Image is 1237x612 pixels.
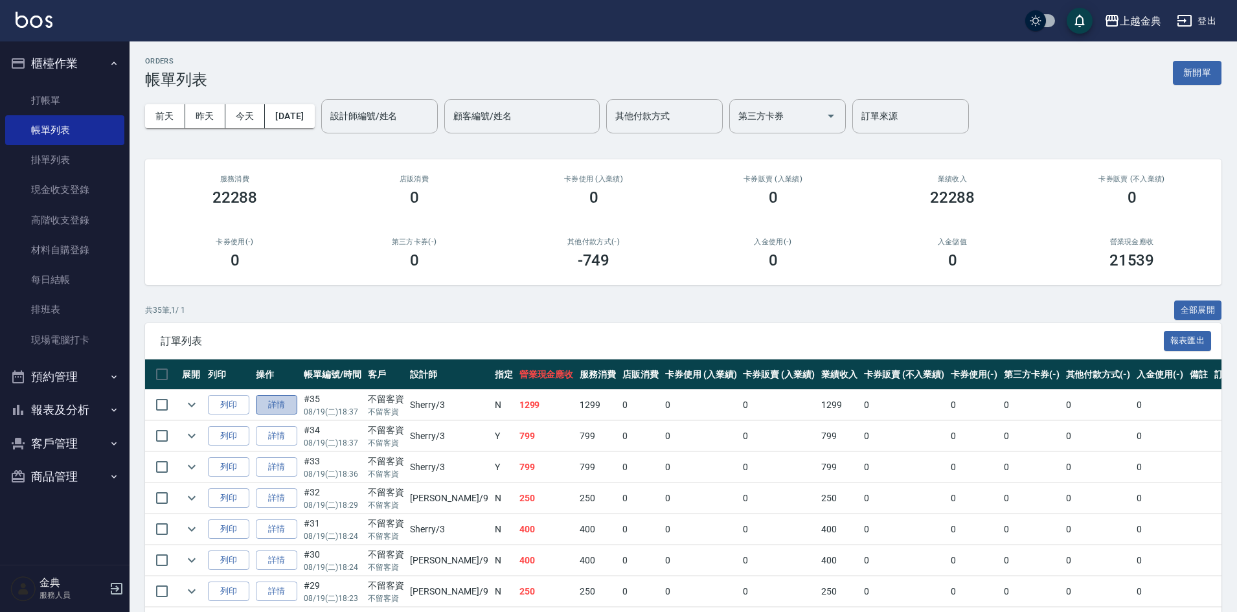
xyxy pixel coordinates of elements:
[407,390,491,420] td: Sherry /3
[662,483,740,514] td: 0
[589,188,598,207] h3: 0
[1133,514,1186,545] td: 0
[948,251,957,269] h3: 0
[516,452,577,482] td: 799
[368,579,404,593] div: 不留客資
[407,452,491,482] td: Sherry /3
[368,530,404,542] p: 不留客資
[576,359,619,390] th: 服務消費
[492,576,516,607] td: N
[516,514,577,545] td: 400
[1133,452,1186,482] td: 0
[407,359,491,390] th: 設計師
[208,519,249,539] button: 列印
[516,483,577,514] td: 250
[5,175,124,205] a: 現金收支登錄
[5,205,124,235] a: 高階收支登錄
[256,395,297,415] a: 詳情
[576,483,619,514] td: 250
[662,514,740,545] td: 0
[1133,576,1186,607] td: 0
[407,421,491,451] td: Sherry /3
[861,576,948,607] td: 0
[516,545,577,576] td: 400
[861,545,948,576] td: 0
[619,421,662,451] td: 0
[1172,9,1221,33] button: 登出
[662,390,740,420] td: 0
[662,576,740,607] td: 0
[948,576,1001,607] td: 0
[576,514,619,545] td: 400
[930,188,975,207] h3: 22288
[662,359,740,390] th: 卡券使用 (入業績)
[861,390,948,420] td: 0
[1099,8,1166,34] button: 上越金典
[1063,421,1134,451] td: 0
[301,390,365,420] td: #35
[256,582,297,602] a: 詳情
[304,499,361,511] p: 08/19 (二) 18:29
[145,304,185,316] p: 共 35 筆, 1 / 1
[516,421,577,451] td: 799
[145,104,185,128] button: 前天
[740,576,818,607] td: 0
[818,545,861,576] td: 400
[340,238,488,246] h2: 第三方卡券(-)
[368,392,404,406] div: 不留客資
[301,545,365,576] td: #30
[179,359,205,390] th: 展開
[1063,483,1134,514] td: 0
[410,188,419,207] h3: 0
[185,104,225,128] button: 昨天
[861,421,948,451] td: 0
[861,359,948,390] th: 卡券販賣 (不入業績)
[5,235,124,265] a: 材料自購登錄
[769,188,778,207] h3: 0
[368,468,404,480] p: 不留客資
[5,47,124,80] button: 櫃檯作業
[1067,8,1093,34] button: save
[1133,390,1186,420] td: 0
[818,483,861,514] td: 250
[516,390,577,420] td: 1299
[304,593,361,604] p: 08/19 (二) 18:23
[1120,13,1161,29] div: 上越金典
[740,421,818,451] td: 0
[948,390,1001,420] td: 0
[301,421,365,451] td: #34
[5,265,124,295] a: 每日結帳
[407,483,491,514] td: [PERSON_NAME] /9
[662,545,740,576] td: 0
[208,426,249,446] button: 列印
[948,545,1001,576] td: 0
[5,85,124,115] a: 打帳單
[301,359,365,390] th: 帳單編號/時間
[301,576,365,607] td: #29
[1128,188,1137,207] h3: 0
[576,390,619,420] td: 1299
[948,359,1001,390] th: 卡券使用(-)
[769,251,778,269] h3: 0
[619,576,662,607] td: 0
[182,550,201,570] button: expand row
[5,295,124,324] a: 排班表
[301,452,365,482] td: #33
[340,175,488,183] h2: 店販消費
[740,452,818,482] td: 0
[1063,452,1134,482] td: 0
[182,582,201,601] button: expand row
[861,483,948,514] td: 0
[5,145,124,175] a: 掛單列表
[1173,66,1221,78] a: 新開單
[231,251,240,269] h3: 0
[492,390,516,420] td: N
[1001,359,1063,390] th: 第三方卡券(-)
[208,582,249,602] button: 列印
[205,359,253,390] th: 列印
[1133,421,1186,451] td: 0
[1063,576,1134,607] td: 0
[161,175,309,183] h3: 服務消費
[619,514,662,545] td: 0
[5,325,124,355] a: 現場電腦打卡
